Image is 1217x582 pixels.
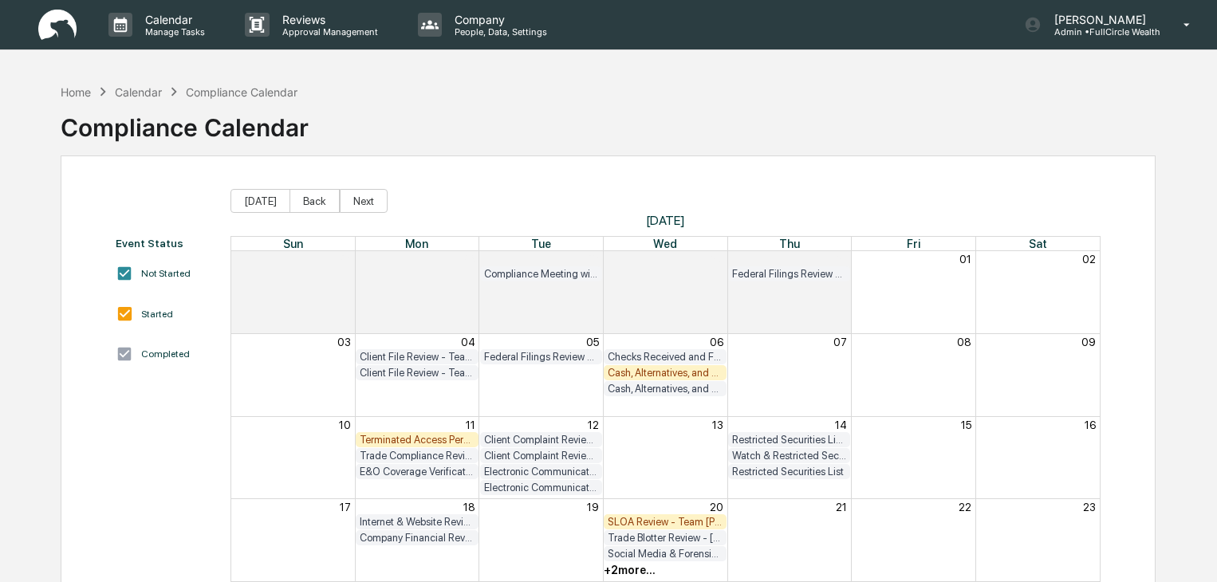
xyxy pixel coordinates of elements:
[835,419,847,431] button: 14
[604,564,656,576] div: + 2 more...
[1082,253,1096,265] button: 02
[340,189,388,213] button: Next
[588,419,599,431] button: 12
[1083,501,1096,513] button: 23
[587,501,599,513] button: 19
[289,189,340,213] button: Back
[484,268,599,280] div: Compliance Meeting with Management
[959,501,971,513] button: 22
[732,466,847,478] div: Restricted Securities List
[230,189,290,213] button: [DATE]
[442,26,555,37] p: People, Data, Settings
[959,253,971,265] button: 01
[1029,237,1047,250] span: Sat
[141,268,191,279] div: Not Started
[608,548,723,560] div: Social Media & Forensic Testing - Team [PERSON_NAME]
[339,419,351,431] button: 10
[360,516,475,528] div: Internet & Website Review
[710,253,723,265] button: 30
[961,419,971,431] button: 15
[1042,26,1160,37] p: Admin • FullCircle Wealth
[141,309,173,320] div: Started
[484,351,599,363] div: Federal Filings Review - Form N-PX
[461,336,475,348] button: 04
[907,237,920,250] span: Fri
[141,348,190,360] div: Completed
[484,466,599,478] div: Electronic Communication Review - Team [PERSON_NAME]
[463,501,475,513] button: 18
[116,237,214,250] div: Event Status
[132,13,213,26] p: Calendar
[836,253,847,265] button: 31
[585,253,599,265] button: 29
[732,450,847,462] div: Watch & Restricted Securities List
[608,367,723,379] div: Cash, Alternatives, and Securities Concentration Review - Team [PERSON_NAME]
[270,26,386,37] p: Approval Management
[360,351,475,363] div: Client File Review - Team [PERSON_NAME]
[1042,13,1160,26] p: [PERSON_NAME]
[710,501,723,513] button: 20
[132,26,213,37] p: Manage Tasks
[484,434,599,446] div: Client Complaint Review - Team [PERSON_NAME]
[360,367,475,379] div: Client File Review - Team [PERSON_NAME]
[586,336,599,348] button: 05
[653,237,677,250] span: Wed
[61,85,91,99] div: Home
[61,100,309,142] div: Compliance Calendar
[1081,336,1096,348] button: 09
[608,516,723,528] div: SLOA Review - Team [PERSON_NAME]
[230,213,1101,228] span: [DATE]
[531,237,551,250] span: Tue
[337,336,351,348] button: 03
[957,336,971,348] button: 08
[340,501,351,513] button: 17
[608,532,723,544] div: Trade Blotter Review - [PERSON_NAME]
[442,13,555,26] p: Company
[608,383,723,395] div: Cash, Alternatives, and Securities Concentration Review - Team [PERSON_NAME]
[270,13,386,26] p: Reviews
[115,85,162,99] div: Calendar
[833,336,847,348] button: 07
[1166,529,1209,572] iframe: Open customer support
[608,351,723,363] div: Checks Received and Forwarded Log
[779,237,800,250] span: Thu
[484,482,599,494] div: Electronic Communication Review - Team [PERSON_NAME]
[732,434,847,446] div: Restricted Securities List - Team [PERSON_NAME]
[405,237,428,250] span: Mon
[1085,419,1096,431] button: 16
[338,253,351,265] button: 27
[710,336,723,348] button: 06
[466,419,475,431] button: 11
[360,450,475,462] div: Trade Compliance Review
[712,419,723,431] button: 13
[732,268,847,280] div: Federal Filings Review - 13F
[836,501,847,513] button: 21
[360,466,475,478] div: E&O Coverage Verification
[283,237,303,250] span: Sun
[360,532,475,544] div: Company Financial Review
[38,10,77,41] img: logo
[186,85,297,99] div: Compliance Calendar
[484,450,599,462] div: Client Complaint Review - Team [PERSON_NAME]
[360,434,475,446] div: Terminated Access Person Audit - Team [PERSON_NAME]
[462,253,475,265] button: 28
